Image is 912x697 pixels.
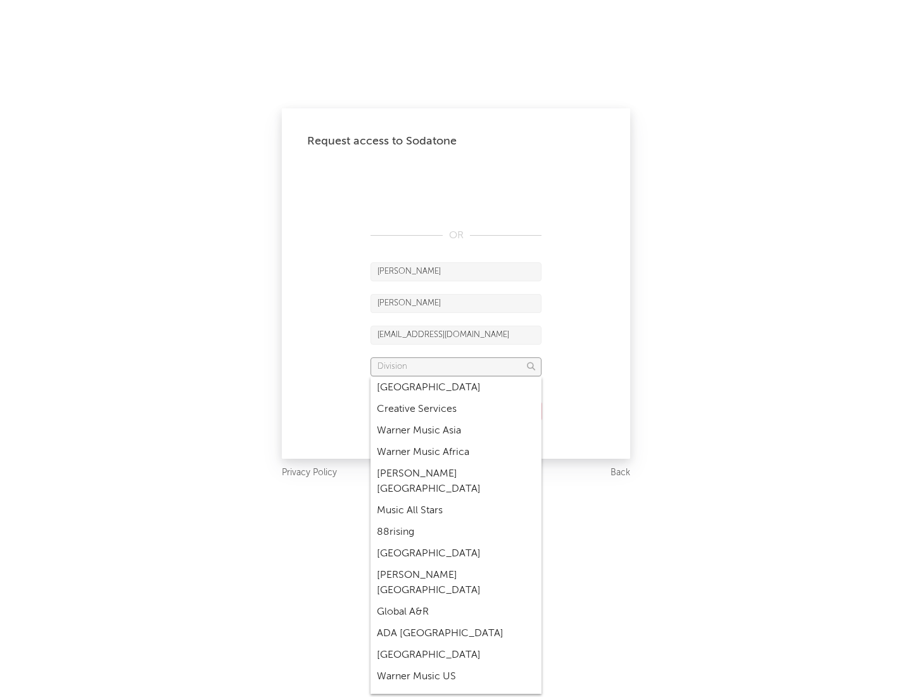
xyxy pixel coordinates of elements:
[370,623,541,644] div: ADA [GEOGRAPHIC_DATA]
[370,228,541,243] div: OR
[611,465,630,481] a: Back
[370,294,541,313] input: Last Name
[370,500,541,521] div: Music All Stars
[370,666,541,687] div: Warner Music US
[370,521,541,543] div: 88rising
[370,326,541,345] input: Email
[370,262,541,281] input: First Name
[370,357,541,376] input: Division
[370,565,541,601] div: [PERSON_NAME] [GEOGRAPHIC_DATA]
[370,442,541,463] div: Warner Music Africa
[370,420,541,442] div: Warner Music Asia
[370,399,541,420] div: Creative Services
[370,463,541,500] div: [PERSON_NAME] [GEOGRAPHIC_DATA]
[370,644,541,666] div: [GEOGRAPHIC_DATA]
[282,465,337,481] a: Privacy Policy
[307,134,605,149] div: Request access to Sodatone
[370,601,541,623] div: Global A&R
[370,377,541,399] div: [GEOGRAPHIC_DATA]
[370,543,541,565] div: [GEOGRAPHIC_DATA]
